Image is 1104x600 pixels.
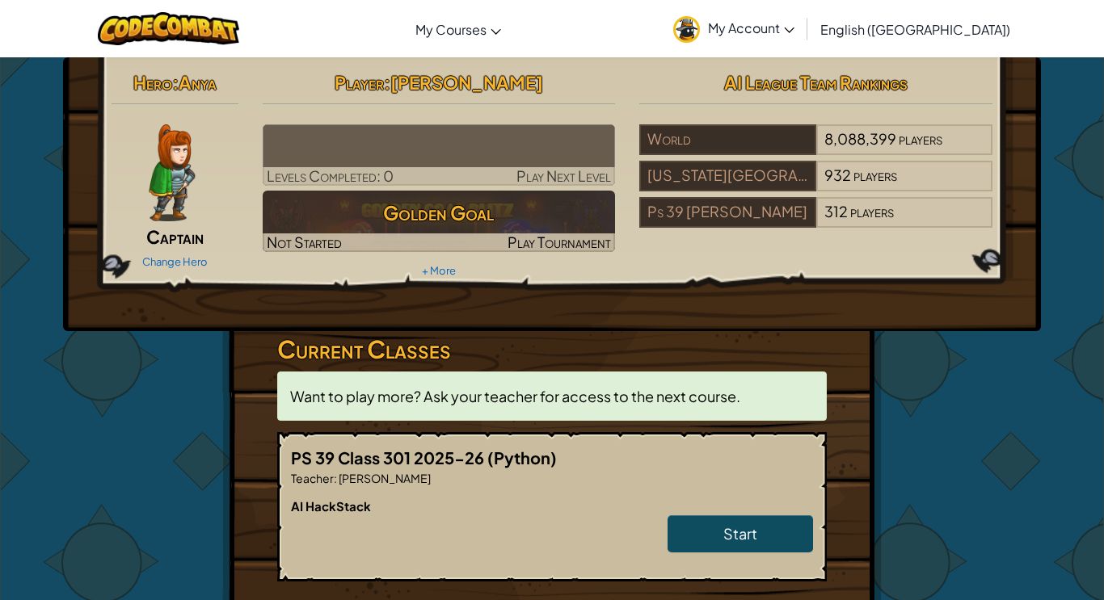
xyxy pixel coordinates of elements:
[516,166,611,185] span: Play Next Level
[98,12,239,45] img: CodeCombat logo
[639,161,815,191] div: [US_STATE][GEOGRAPHIC_DATA] Geographic District #31
[639,212,992,231] a: Ps 39 [PERSON_NAME]312players
[267,166,394,185] span: Levels Completed: 0
[263,191,616,252] img: Golden Goal
[390,71,543,94] span: [PERSON_NAME]
[824,202,848,220] span: 312
[384,71,390,94] span: :
[668,515,813,552] a: Start
[415,21,487,38] span: My Courses
[263,124,616,186] a: Play Next Level
[133,71,172,94] span: Hero
[673,16,700,43] img: avatar
[290,387,740,405] span: Want to play more? Ask your teacher for access to the next course.
[335,71,384,94] span: Player
[508,233,611,251] span: Play Tournament
[263,191,616,252] a: Golden GoalNot StartedPlay Tournament
[850,202,894,220] span: players
[639,176,992,195] a: [US_STATE][GEOGRAPHIC_DATA] Geographic District #31932players
[824,166,851,184] span: 932
[142,255,208,268] a: Change Hero
[337,471,431,485] span: [PERSON_NAME]
[263,195,616,231] h3: Golden Goal
[724,71,908,94] span: AI League Team Rankings
[639,124,815,155] div: World
[853,166,897,184] span: players
[708,19,794,36] span: My Account
[639,197,815,228] div: Ps 39 [PERSON_NAME]
[267,233,342,251] span: Not Started
[899,129,942,148] span: players
[334,471,337,485] span: :
[723,524,757,543] span: Start
[422,264,456,277] a: + More
[172,71,179,94] span: :
[639,140,992,158] a: World8,088,399players
[487,447,557,468] span: (Python)
[291,447,487,468] span: PS 39 Class 301 2025-26
[820,21,1010,38] span: English ([GEOGRAPHIC_DATA])
[291,471,334,485] span: Teacher
[277,331,827,367] h3: Current Classes
[665,3,803,54] a: My Account
[291,498,371,514] span: AI HackStack
[824,129,896,148] span: 8,088,399
[179,71,217,94] span: Anya
[812,7,1018,51] a: English ([GEOGRAPHIC_DATA])
[149,124,195,221] img: captain-pose.png
[407,7,509,51] a: My Courses
[146,225,204,248] span: Captain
